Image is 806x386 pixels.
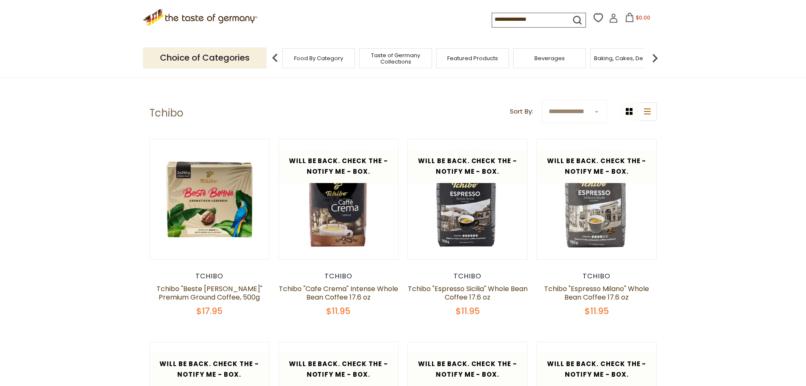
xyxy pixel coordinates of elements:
img: Tchibo "Beste Bohne" Premium Ground Coffee [150,139,270,259]
a: Tchibo "Espresso Sicilia" Whole Bean Coffee 17.6 oz [408,284,528,302]
a: Tchibo "Beste [PERSON_NAME]" Premium Ground Coffee, 500g [157,284,262,302]
a: Taste of Germany Collections [362,52,429,65]
p: Choice of Categories [143,47,267,68]
img: Tchibo Cafe Crema Intense Whole Bean [279,139,399,259]
button: $0.00 [620,13,656,25]
img: Tchibo Milano Espresso Whole Bean Coffee [537,139,657,259]
img: Tchibo Espresso Sicilia Whole Bean [408,139,528,259]
label: Sort By: [510,106,533,117]
a: Food By Category [294,55,343,61]
span: $0.00 [636,14,650,21]
div: Tchibo [536,272,657,280]
div: Tchibo [278,272,399,280]
span: $11.95 [585,305,609,317]
img: previous arrow [267,50,283,67]
span: $11.95 [326,305,350,317]
div: Tchibo [407,272,528,280]
span: $17.95 [196,305,223,317]
span: $11.95 [456,305,480,317]
a: Featured Products [447,55,498,61]
img: next arrow [646,50,663,67]
a: Beverages [534,55,565,61]
a: Tchibo "Cafe Crema" Intense Whole Bean Coffee 17.6 oz [279,284,398,302]
h1: Tchibo [149,107,183,119]
div: Tchibo [149,272,270,280]
a: Tchibo "Espresso Milano" Whole Bean Coffee 17.6 oz [544,284,649,302]
a: Baking, Cakes, Desserts [594,55,660,61]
